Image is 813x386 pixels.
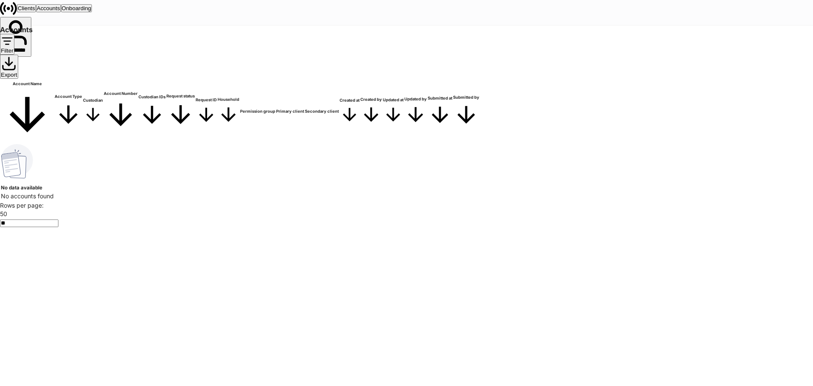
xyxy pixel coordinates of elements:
[218,95,239,127] span: Household
[1,183,54,192] h5: No data available
[1,80,54,142] span: Account Name
[83,96,103,126] span: Custodian
[383,96,404,104] h6: Updated at
[404,95,427,103] h6: Updated by
[240,107,275,116] h6: Permission group
[360,95,382,127] span: Created by
[61,4,92,12] button: Onboarding
[383,96,404,126] span: Updated at
[340,96,359,105] h6: Created at
[428,94,452,128] span: Submitted at
[428,94,452,103] h6: Submitted at
[18,5,35,11] div: Clients
[55,92,82,101] h6: Account Type
[453,93,479,102] h6: Submitted by
[83,96,103,105] h6: Custodian
[104,89,138,98] h6: Account Number
[138,93,166,130] span: Custodian IDs
[276,107,304,116] h6: Primary client
[104,89,138,133] span: Account Number
[1,72,17,78] div: Export
[138,93,166,101] h6: Custodian IDs
[453,93,479,129] span: Submitted by
[196,96,217,127] span: Request ID
[404,95,427,127] span: Updated by
[196,96,217,104] h6: Request ID
[37,5,60,11] div: Accounts
[55,92,82,130] span: Account Type
[340,96,359,126] span: Created at
[218,95,239,104] h6: Household
[17,4,36,12] button: Clients
[166,92,195,100] h6: Request status
[1,192,54,200] p: No accounts found
[360,95,382,104] h6: Created by
[1,47,14,54] div: Filter
[166,92,195,130] span: Request status
[1,80,54,88] h6: Account Name
[305,107,339,116] h6: Secondary client
[62,5,91,11] div: Onboarding
[36,4,61,12] button: Accounts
